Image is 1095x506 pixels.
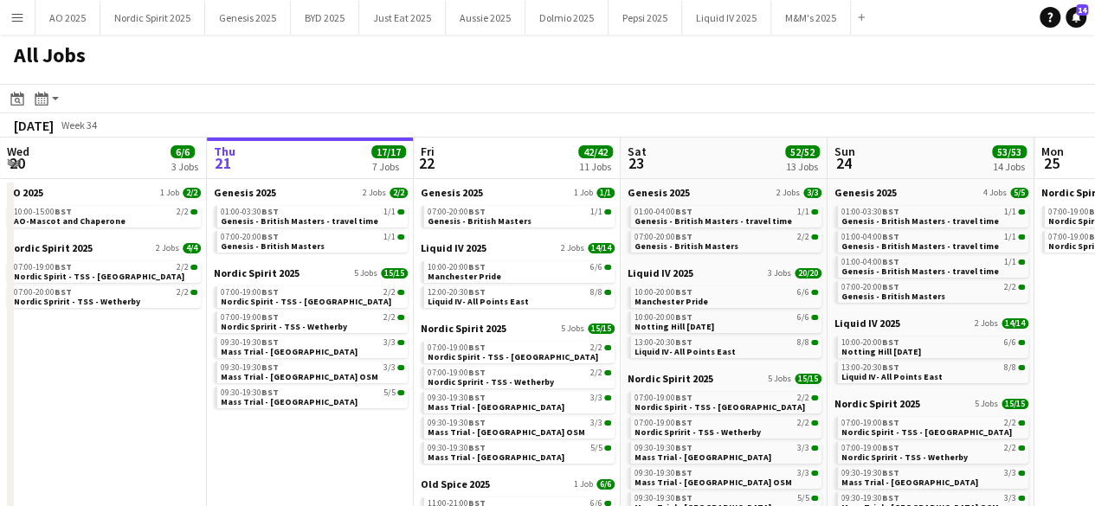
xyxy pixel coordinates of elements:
span: Genesis 2025 [421,186,483,199]
a: Nordic Spirit 20255 Jobs15/15 [214,266,408,279]
span: 13:00-20:30 [634,338,692,347]
a: Liquid IV 20252 Jobs14/14 [834,317,1028,330]
span: 1 Job [574,188,593,198]
a: 01:00-04:00BST1/1Genesis - British Masters - travel time [841,231,1025,251]
span: 2/2 [590,368,602,377]
span: 42/42 [578,145,613,158]
span: 09:30-19:30 [221,338,279,347]
span: Mass Trial - Leeds [221,346,357,357]
span: 09:30-19:30 [634,494,692,503]
span: 10:00-20:00 [634,313,692,322]
span: Mass Trial - Leeds [428,401,564,413]
span: 1 Job [160,188,179,198]
span: 07:00-20:00 [221,233,279,241]
span: 01:00-04:00 [841,233,899,241]
a: 09:30-19:30BST3/3Mass Trial - [GEOGRAPHIC_DATA] OSM [428,417,611,437]
a: 01:00-04:00BST1/1Genesis - British Masters - travel time [634,206,818,226]
a: Nordic Spirit 20255 Jobs15/15 [628,372,821,385]
span: Genesis - British Masters [428,215,531,227]
span: BST [675,442,692,453]
span: Mass Trial - Leeds [634,452,771,463]
a: 09:30-19:30BST3/3Mass Trial - [GEOGRAPHIC_DATA] [634,442,818,462]
button: Aussie 2025 [446,1,525,35]
span: 6/6 [797,288,809,297]
span: BST [675,231,692,242]
a: Nordic Spirit 20255 Jobs15/15 [834,397,1028,410]
span: 09:30-19:30 [841,494,899,503]
span: Genesis - British Masters - travel time [841,240,999,252]
a: 07:00-19:00BST2/2Nordic Spirit - TSS - [GEOGRAPHIC_DATA] [634,392,818,412]
span: Nordic Spirit - TSS - Beaconsfield [634,401,805,413]
a: 09:30-19:30BST3/3Mass Trial - [GEOGRAPHIC_DATA] [841,467,1025,487]
span: 1/1 [797,208,809,216]
span: 07:00-20:00 [14,288,72,297]
span: 2/2 [390,188,408,198]
a: 07:00-19:00BST2/2Nordic Spririt - TSS - Wetherby [428,367,611,387]
span: Liquid IV 2025 [834,317,900,330]
span: 3 Jobs [768,268,791,279]
span: Notting Hill Carnival [634,321,714,332]
a: Nordic Spirit 20255 Jobs15/15 [421,322,615,335]
span: BST [882,256,899,267]
span: Liquid IV- All Points East [841,371,943,382]
a: 07:00-19:00BST2/2Nordic Spirit - TSS - [GEOGRAPHIC_DATA] [428,342,611,362]
a: 01:00-04:00BST1/1Genesis - British Masters - travel time [841,256,1025,276]
span: 10:00-20:00 [634,288,692,297]
span: Nordic Spirit - TSS - Beaconsfield [428,351,598,362]
span: BST [882,417,899,428]
span: 15/15 [588,323,615,334]
span: 3/3 [590,394,602,402]
span: 1/1 [1004,208,1016,216]
div: Nordic Spirit 20255 Jobs15/1507:00-19:00BST2/2Nordic Spirit - TSS - [GEOGRAPHIC_DATA]07:00-19:00B... [421,322,615,477]
span: BST [261,387,279,398]
span: Nordic Spirit 2025 [628,372,713,385]
span: 3/3 [383,363,396,372]
a: 09:30-19:30BST3/3Mass Trial - [GEOGRAPHIC_DATA] OSM [221,362,404,381]
div: 7 Jobs [372,160,405,173]
span: BST [261,231,279,242]
span: 5/5 [1010,188,1028,198]
span: Nordic Spririt - TSS - Wetherby [428,376,554,388]
span: BST [675,206,692,217]
span: Nordic Spirit 2025 [421,322,506,335]
span: 5 Jobs [354,268,377,279]
span: Old Spice 2025 [421,477,490,490]
span: 09:30-19:30 [428,394,486,402]
a: 10:00-20:00BST6/6Notting Hill [DATE] [634,311,818,331]
span: 2/2 [177,208,189,216]
span: 12:00-20:30 [428,288,486,297]
span: 07:00-19:00 [221,288,279,297]
span: 10:00-20:00 [428,263,486,272]
a: 09:30-19:30BST3/3Mass Trial - [GEOGRAPHIC_DATA] OSM [634,467,818,487]
span: 2/2 [797,419,809,427]
span: 09:30-19:30 [221,363,279,372]
span: 5 Jobs [561,323,584,334]
span: 5 Jobs [768,374,791,384]
a: Genesis 20252 Jobs2/2 [214,186,408,199]
a: 07:00-19:00BST2/2Nordic Spririt - TSS - Wetherby [841,442,1025,462]
span: 07:00-19:00 [841,419,899,427]
a: 07:00-20:00BST2/2Genesis - British Masters [634,231,818,251]
span: Manchester Pride [428,271,501,282]
span: 24 [832,153,855,173]
span: BST [882,206,899,217]
span: BST [675,336,692,348]
span: 3/3 [803,188,821,198]
div: AO 20251 Job2/210:00-15:00BST2/2AO-Mascot and Chaperone [7,186,201,241]
span: 5/5 [797,494,809,503]
span: BST [675,311,692,323]
a: 09:30-19:30BST5/5Mass Trial - [GEOGRAPHIC_DATA] [221,387,404,407]
span: BST [261,311,279,323]
a: 09:30-19:30BST3/3Mass Trial - [GEOGRAPHIC_DATA] [221,336,404,356]
span: 1/1 [1004,233,1016,241]
span: Genesis - British Masters [634,240,738,252]
span: 5 Jobs [975,399,998,409]
span: Liquid IV- All Points East [634,346,736,357]
span: 3/3 [797,469,809,477]
span: 09:30-19:30 [634,469,692,477]
button: Dolmio 2025 [525,1,609,35]
span: BST [468,417,486,428]
span: Nordic Spririt - TSS - Wetherby [14,296,140,307]
span: BST [675,467,692,478]
button: AO 2025 [35,1,100,35]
